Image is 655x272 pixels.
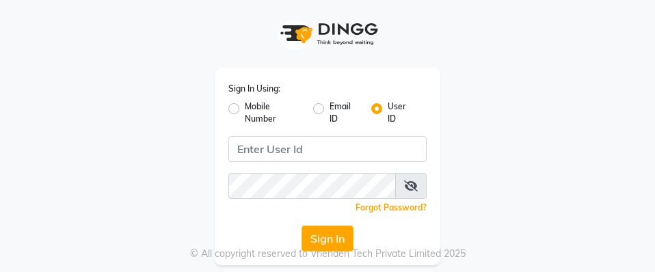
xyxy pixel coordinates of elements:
label: Mobile Number [245,100,302,125]
input: Username [228,173,396,199]
label: Sign In Using: [228,83,280,95]
button: Sign In [302,226,353,251]
label: User ID [388,100,416,125]
img: logo1.svg [273,14,382,54]
input: Username [228,136,427,162]
label: Email ID [330,100,360,125]
a: Forgot Password? [356,202,427,213]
